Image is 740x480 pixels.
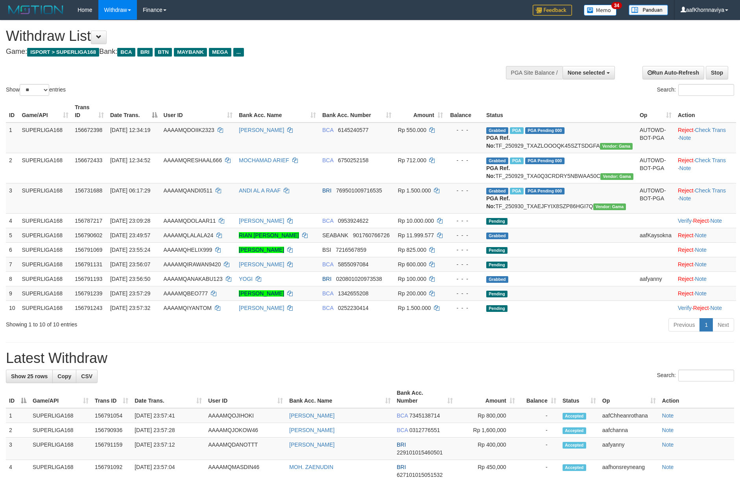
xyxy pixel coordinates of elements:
[239,290,284,297] a: [PERSON_NAME]
[75,290,102,297] span: 156791239
[486,305,507,312] span: Pending
[675,123,736,153] td: · ·
[675,257,736,271] td: ·
[679,195,691,202] a: Note
[486,127,508,134] span: Grabbed
[449,156,480,164] div: - - -
[18,228,72,242] td: SUPERLIGA168
[164,127,214,133] span: AAAAMQDOIIK2323
[678,247,694,253] a: Reject
[398,187,431,194] span: Rp 1.500.000
[6,438,30,460] td: 3
[338,261,369,267] span: Copy 5855097084 to clipboard
[449,217,480,225] div: - - -
[449,246,480,254] div: - - -
[75,247,102,253] span: 156791069
[533,5,572,16] img: Feedback.jpg
[336,187,382,194] span: Copy 769501009716535 to clipboard
[239,187,280,194] a: ANDI AL A RAAF
[695,247,707,253] a: Note
[322,127,333,133] span: BCA
[18,123,72,153] td: SUPERLIGA168
[110,261,150,267] span: [DATE] 23:56:07
[164,305,212,311] span: AAAAMQIYANTOM
[18,300,72,315] td: SUPERLIGA168
[659,386,734,408] th: Action
[662,442,674,448] a: Note
[6,48,485,56] h4: Game: Bank:
[6,370,53,383] a: Show 25 rows
[18,213,72,228] td: SUPERLIGA168
[678,232,694,238] a: Reject
[397,449,443,456] span: Copy 229101015460501 to clipboard
[289,412,334,419] a: [PERSON_NAME]
[600,173,633,180] span: Vendor URL: https://trx31.1velocity.biz
[6,300,18,315] td: 10
[679,165,691,171] a: Note
[678,127,694,133] a: Reject
[239,218,284,224] a: [PERSON_NAME]
[678,276,694,282] a: Reject
[678,370,734,381] input: Search:
[322,232,348,238] span: SEABANK
[239,261,284,267] a: [PERSON_NAME]
[449,231,480,239] div: - - -
[409,427,440,433] span: Copy 0312776551 to clipboard
[338,127,369,133] span: Copy 6145240577 to clipboard
[322,290,333,297] span: BCA
[164,187,213,194] span: AAAAMQANDI0511
[637,100,675,123] th: Op: activate to sort column ascending
[449,289,480,297] div: - - -
[164,218,216,224] span: AAAAMQDOLAAR11
[6,423,30,438] td: 2
[568,70,605,76] span: None selected
[322,218,333,224] span: BCA
[52,370,76,383] a: Copy
[110,247,150,253] span: [DATE] 23:55:24
[678,187,694,194] a: Reject
[398,127,426,133] span: Rp 550.000
[662,412,674,419] a: Note
[675,183,736,213] td: · ·
[395,100,446,123] th: Amount: activate to sort column ascending
[137,48,153,57] span: BRI
[600,143,633,150] span: Vendor URL: https://trx31.1velocity.biz
[712,318,734,332] a: Next
[675,228,736,242] td: ·
[394,386,456,408] th: Bank Acc. Number: activate to sort column ascending
[110,232,150,238] span: [DATE] 23:49:57
[6,84,66,96] label: Show entries
[629,5,668,15] img: panduan.png
[397,472,443,478] span: Copy 627101015051532 to clipboard
[236,100,319,123] th: Bank Acc. Name: activate to sort column ascending
[92,408,131,423] td: 156791054
[525,188,565,194] span: PGA Pending
[563,464,586,471] span: Accepted
[6,4,66,16] img: MOTION_logo.png
[678,157,694,163] a: Reject
[27,48,99,57] span: ISPORT > SUPERLIGA168
[563,413,586,420] span: Accepted
[6,242,18,257] td: 6
[397,464,406,470] span: BRI
[81,373,92,379] span: CSV
[449,304,480,312] div: - - -
[486,291,507,297] span: Pending
[678,218,692,224] a: Verify
[398,290,426,297] span: Rp 200.000
[398,276,426,282] span: Rp 100.000
[110,218,150,224] span: [DATE] 23:09:28
[398,218,434,224] span: Rp 10.000.000
[593,203,626,210] span: Vendor URL: https://trx31.1velocity.biz
[6,213,18,228] td: 4
[131,386,205,408] th: Date Trans.: activate to sort column ascending
[397,442,406,448] span: BRI
[486,247,507,254] span: Pending
[57,373,71,379] span: Copy
[678,305,692,311] a: Verify
[155,48,172,57] span: BTN
[6,183,18,213] td: 3
[675,271,736,286] td: ·
[710,218,722,224] a: Note
[209,48,231,57] span: MEGA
